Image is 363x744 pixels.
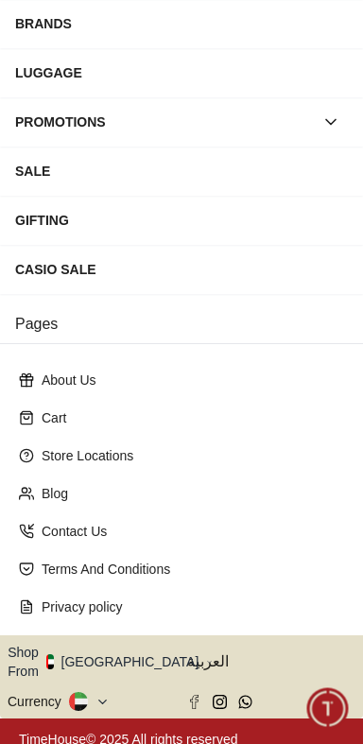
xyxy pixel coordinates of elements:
div: Conversation [180,678,361,741]
img: United Arab Emirates [46,654,54,669]
a: Instagram [213,695,227,709]
p: Terms And Conditions [42,560,337,579]
div: LUGGAGE [15,56,348,90]
div: Chat Widget [307,688,349,730]
div: Home [2,678,176,741]
p: Store Locations [42,446,337,465]
p: About Us [42,371,337,389]
div: CASIO SALE [15,252,348,286]
span: Home [69,719,108,735]
em: Minimize [306,19,344,57]
span: Chat with us now [83,571,311,596]
button: Shop From[GEOGRAPHIC_DATA] [8,643,213,681]
a: Whatsapp [238,695,252,709]
div: Find your dream watch—experts ready to assist! [19,482,344,522]
span: Conversation [227,719,314,735]
div: Timehousecompany [19,401,344,473]
button: العربية [187,643,355,681]
div: Currency [8,692,69,711]
a: Facebook [187,695,201,709]
p: Blog [42,484,337,503]
div: GIFTING [15,203,348,237]
img: Company logo [21,20,58,58]
div: SALE [15,154,348,188]
div: Chat with us now [19,545,344,621]
p: Cart [42,408,337,427]
p: Privacy policy [42,597,337,616]
span: العربية [187,650,355,673]
div: BRANDS [15,7,348,41]
div: PROMOTIONS [15,105,314,139]
p: Contact Us [42,522,337,541]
